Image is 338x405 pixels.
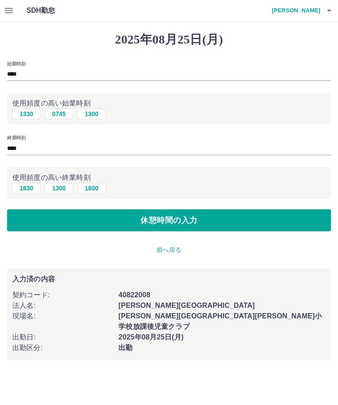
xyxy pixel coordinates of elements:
label: 始業時刻 [7,60,26,67]
h1: 2025年08月25日(月) [7,32,331,47]
p: 前へ戻る [7,245,331,255]
p: 出勤日 : [12,332,113,343]
button: 1830 [12,183,40,193]
b: 40822008 [118,291,150,299]
p: 使用頻度の高い始業時刻 [12,98,326,109]
button: 1300 [45,183,73,193]
p: 使用頻度の高い終業時刻 [12,172,326,183]
b: 2025年08月25日(月) [118,333,184,341]
b: [PERSON_NAME][GEOGRAPHIC_DATA][PERSON_NAME]小学校放課後児童クラブ [118,312,322,330]
p: 入力済の内容 [12,276,326,283]
p: 契約コード : [12,290,113,300]
button: 1300 [77,109,106,119]
b: [PERSON_NAME][GEOGRAPHIC_DATA] [118,302,255,309]
b: 出勤 [118,344,132,351]
button: 休憩時間の入力 [7,209,331,231]
button: 1800 [77,183,106,193]
label: 終業時刻 [7,135,26,141]
p: 法人名 : [12,300,113,311]
p: 現場名 : [12,311,113,321]
p: 出勤区分 : [12,343,113,353]
button: 0745 [45,109,73,119]
button: 1330 [12,109,40,119]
